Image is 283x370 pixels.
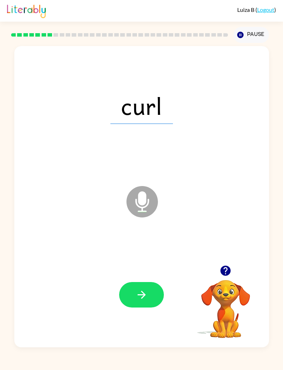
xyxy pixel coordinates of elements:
[237,6,276,13] div: ( )
[110,88,173,124] span: curl
[7,3,46,18] img: Literably
[257,6,274,13] a: Logout
[233,27,269,43] button: Pause
[237,6,255,13] span: Luiza B
[191,269,261,339] video: Your browser must support playing .mp4 files to use Literably. Please try using another browser.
